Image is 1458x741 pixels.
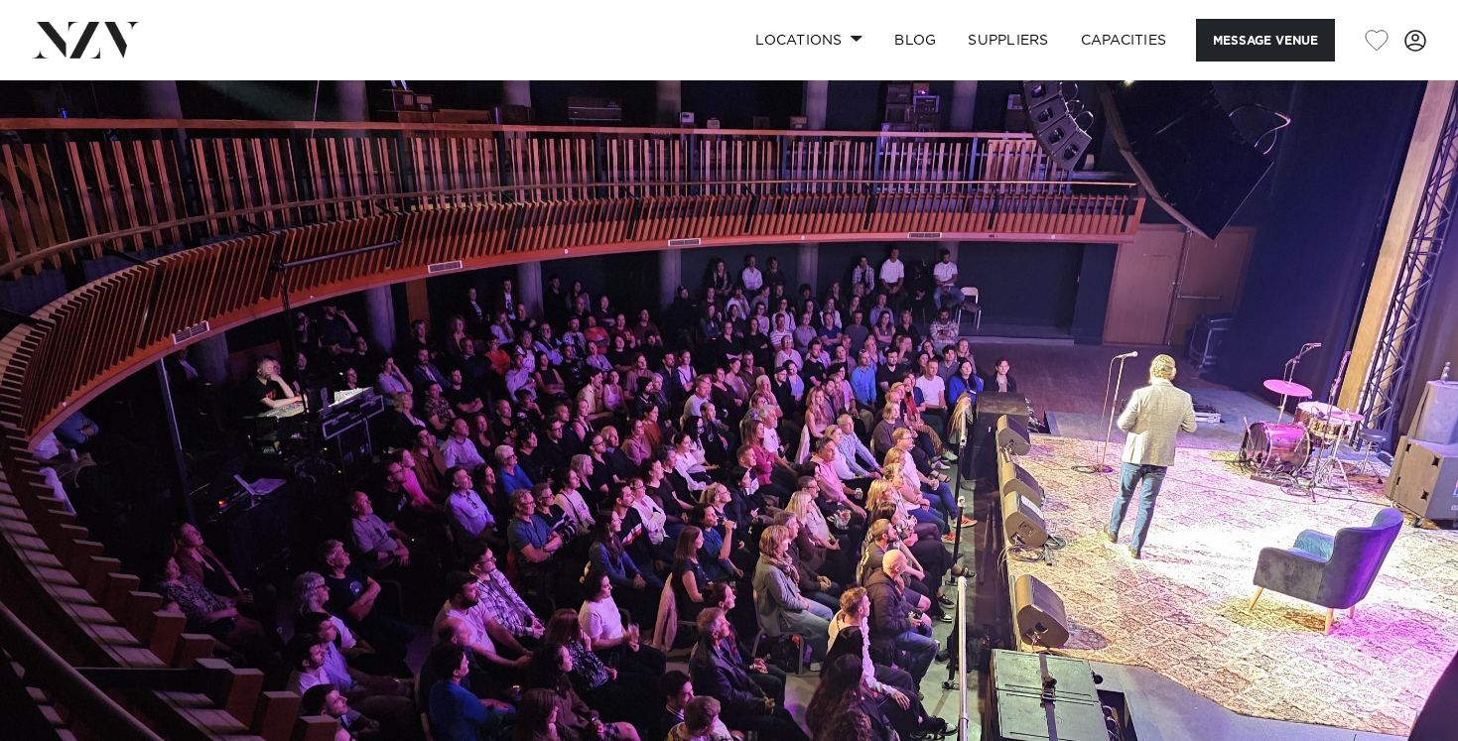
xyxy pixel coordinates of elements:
a: Capacities [1065,19,1183,62]
a: Locations [739,19,878,62]
a: BLOG [878,19,952,62]
button: Message Venue [1196,19,1335,62]
img: nzv-logo.png [32,22,140,58]
a: SUPPLIERS [952,19,1064,62]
